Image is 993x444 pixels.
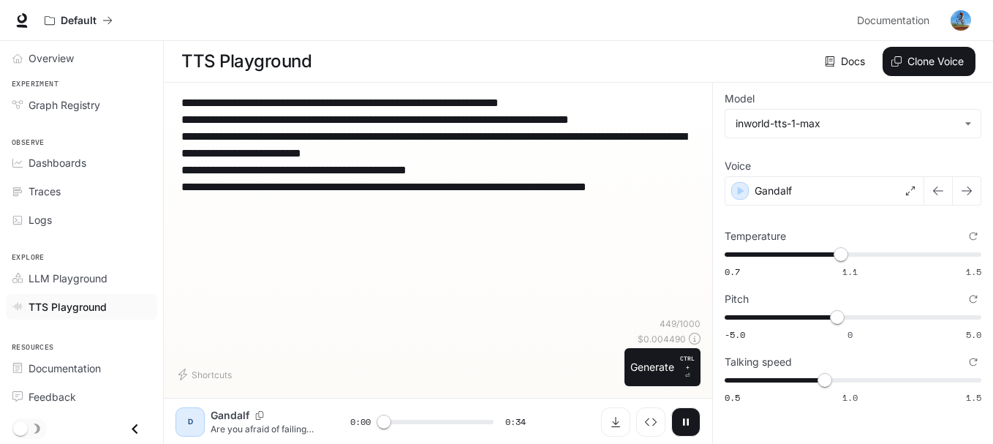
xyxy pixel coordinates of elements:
[842,391,858,404] span: 1.0
[61,15,97,27] p: Default
[680,354,695,372] p: CTRL +
[505,415,526,429] span: 0:34
[249,411,270,420] button: Copy Voice ID
[851,6,940,35] a: Documentation
[725,266,740,278] span: 0.7
[965,354,981,370] button: Reset to default
[883,47,975,76] button: Clone Voice
[847,328,853,341] span: 0
[736,116,957,131] div: inworld-tts-1-max
[13,420,28,436] span: Dark mode toggle
[29,299,107,315] span: TTS Playground
[725,110,981,138] div: inworld-tts-1-max
[38,6,119,35] button: All workspaces
[966,391,981,404] span: 1.5
[725,294,749,304] p: Pitch
[725,231,786,241] p: Temperature
[680,354,695,380] p: ⏎
[601,407,630,437] button: Download audio
[624,348,701,386] button: GenerateCTRL +⏎
[822,47,871,76] a: Docs
[6,207,157,233] a: Logs
[29,155,86,170] span: Dashboards
[725,391,740,404] span: 0.5
[29,389,76,405] span: Feedback
[946,6,975,35] button: User avatar
[6,384,157,410] a: Feedback
[29,212,52,227] span: Logs
[951,10,971,31] img: User avatar
[6,92,157,118] a: Graph Registry
[842,266,858,278] span: 1.1
[725,357,792,367] p: Talking speed
[965,291,981,307] button: Reset to default
[211,408,249,423] p: Gandalf
[211,423,315,435] p: Are you afraid of failing? Maybe that’s what’s keeping you from winning. [PERSON_NAME], founder o...
[755,184,792,198] p: Gandalf
[636,407,665,437] button: Inspect
[118,414,151,444] button: Close drawer
[181,47,312,76] h1: TTS Playground
[6,178,157,204] a: Traces
[6,294,157,320] a: TTS Playground
[29,361,101,376] span: Documentation
[6,266,157,291] a: LLM Playground
[178,410,202,434] div: D
[6,355,157,381] a: Documentation
[857,12,929,30] span: Documentation
[6,45,157,71] a: Overview
[29,184,61,199] span: Traces
[966,266,981,278] span: 1.5
[966,328,981,341] span: 5.0
[6,150,157,176] a: Dashboards
[725,94,755,104] p: Model
[29,50,74,66] span: Overview
[29,97,100,113] span: Graph Registry
[725,328,745,341] span: -5.0
[350,415,371,429] span: 0:00
[175,363,238,386] button: Shortcuts
[965,228,981,244] button: Reset to default
[29,271,107,286] span: LLM Playground
[725,161,751,171] p: Voice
